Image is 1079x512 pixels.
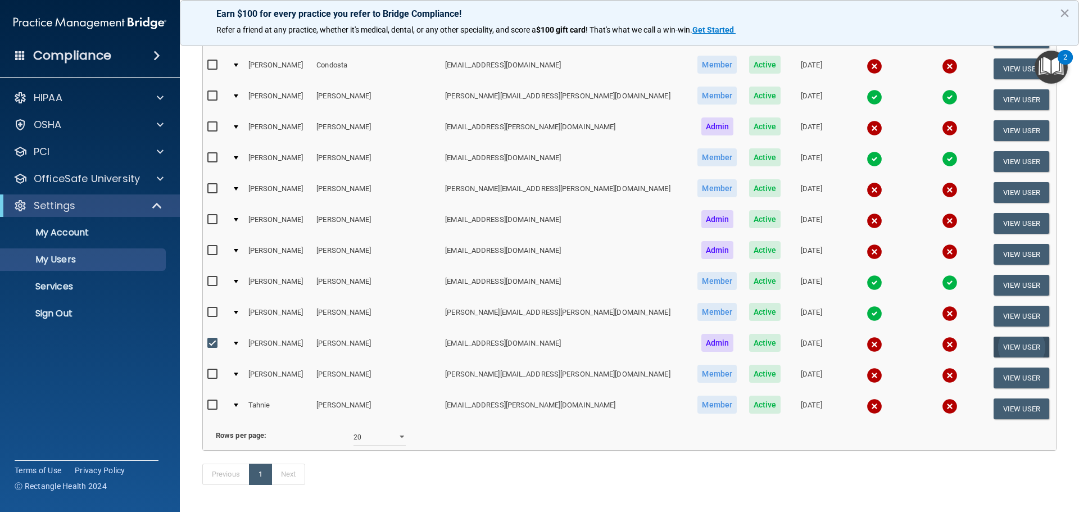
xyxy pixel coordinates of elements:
[749,396,781,414] span: Active
[787,146,836,177] td: [DATE]
[34,91,62,105] p: HIPAA
[749,56,781,74] span: Active
[244,84,312,115] td: [PERSON_NAME]
[216,25,536,34] span: Refer a friend at any practice, whether it's medical, dental, or any other speciality, and score a
[749,87,781,105] span: Active
[312,84,441,115] td: [PERSON_NAME]
[312,115,441,146] td: [PERSON_NAME]
[701,241,734,259] span: Admin
[701,210,734,228] span: Admin
[994,120,1049,141] button: View User
[942,182,958,198] img: cross.ca9f0e7f.svg
[787,301,836,332] td: [DATE]
[787,53,836,84] td: [DATE]
[867,182,882,198] img: cross.ca9f0e7f.svg
[244,363,312,393] td: [PERSON_NAME]
[7,254,161,265] p: My Users
[749,210,781,228] span: Active
[787,363,836,393] td: [DATE]
[244,332,312,363] td: [PERSON_NAME]
[586,25,692,34] span: ! That's what we call a win-win.
[692,25,734,34] strong: Get Started
[867,368,882,383] img: cross.ca9f0e7f.svg
[697,56,737,74] span: Member
[441,146,691,177] td: [EMAIL_ADDRESS][DOMAIN_NAME]
[994,151,1049,172] button: View User
[312,393,441,424] td: [PERSON_NAME]
[867,275,882,291] img: tick.e7d51cea.svg
[244,53,312,84] td: [PERSON_NAME]
[312,208,441,239] td: [PERSON_NAME]
[749,148,781,166] span: Active
[244,270,312,301] td: [PERSON_NAME]
[942,306,958,321] img: cross.ca9f0e7f.svg
[15,465,61,476] a: Terms of Use
[244,146,312,177] td: [PERSON_NAME]
[15,481,107,492] span: Ⓒ Rectangle Health 2024
[13,199,163,212] a: Settings
[787,239,836,270] td: [DATE]
[994,58,1049,79] button: View User
[787,115,836,146] td: [DATE]
[13,12,166,34] img: PMB logo
[312,332,441,363] td: [PERSON_NAME]
[697,179,737,197] span: Member
[697,303,737,321] span: Member
[13,172,164,185] a: OfficeSafe University
[441,363,691,393] td: [PERSON_NAME][EMAIL_ADDRESS][PERSON_NAME][DOMAIN_NAME]
[994,337,1049,357] button: View User
[994,244,1049,265] button: View User
[942,275,958,291] img: tick.e7d51cea.svg
[994,368,1049,388] button: View User
[942,213,958,229] img: cross.ca9f0e7f.svg
[312,146,441,177] td: [PERSON_NAME]
[441,53,691,84] td: [EMAIL_ADDRESS][DOMAIN_NAME]
[697,87,737,105] span: Member
[749,303,781,321] span: Active
[202,464,250,485] a: Previous
[994,306,1049,327] button: View User
[441,177,691,208] td: [PERSON_NAME][EMAIL_ADDRESS][PERSON_NAME][DOMAIN_NAME]
[244,208,312,239] td: [PERSON_NAME]
[867,120,882,136] img: cross.ca9f0e7f.svg
[942,151,958,167] img: tick.e7d51cea.svg
[441,270,691,301] td: [EMAIL_ADDRESS][DOMAIN_NAME]
[942,58,958,74] img: cross.ca9f0e7f.svg
[867,398,882,414] img: cross.ca9f0e7f.svg
[867,151,882,167] img: tick.e7d51cea.svg
[787,332,836,363] td: [DATE]
[787,84,836,115] td: [DATE]
[13,91,164,105] a: HIPAA
[942,244,958,260] img: cross.ca9f0e7f.svg
[994,89,1049,110] button: View User
[7,227,161,238] p: My Account
[697,396,737,414] span: Member
[787,393,836,424] td: [DATE]
[994,398,1049,419] button: View User
[312,270,441,301] td: [PERSON_NAME]
[867,306,882,321] img: tick.e7d51cea.svg
[867,244,882,260] img: cross.ca9f0e7f.svg
[33,48,111,64] h4: Compliance
[749,365,781,383] span: Active
[697,365,737,383] span: Member
[942,398,958,414] img: cross.ca9f0e7f.svg
[244,301,312,332] td: [PERSON_NAME]
[244,115,312,146] td: [PERSON_NAME]
[749,334,781,352] span: Active
[1063,57,1067,72] div: 2
[749,179,781,197] span: Active
[787,177,836,208] td: [DATE]
[692,25,736,34] a: Get Started
[749,117,781,135] span: Active
[7,281,161,292] p: Services
[34,145,49,158] p: PCI
[749,241,781,259] span: Active
[867,89,882,105] img: tick.e7d51cea.svg
[441,208,691,239] td: [EMAIL_ADDRESS][DOMAIN_NAME]
[34,118,62,132] p: OSHA
[942,337,958,352] img: cross.ca9f0e7f.svg
[312,53,441,84] td: Condosta
[536,25,586,34] strong: $100 gift card
[244,177,312,208] td: [PERSON_NAME]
